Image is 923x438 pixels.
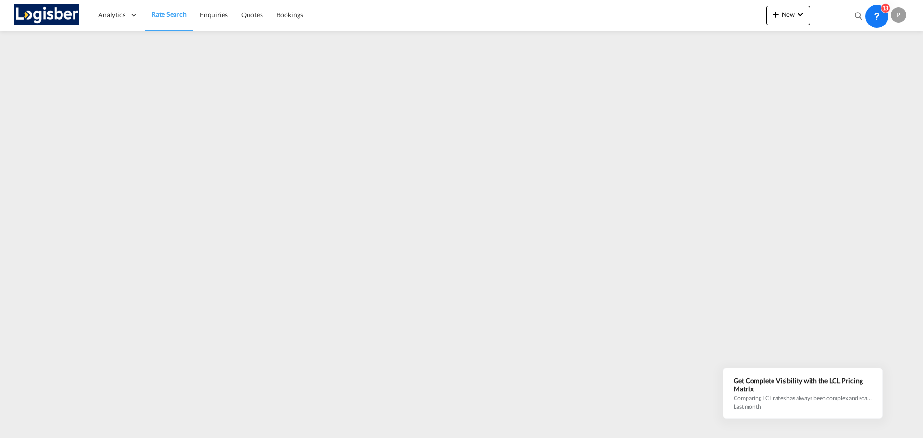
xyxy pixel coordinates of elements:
[276,11,303,19] span: Bookings
[795,9,806,20] md-icon: icon-chevron-down
[770,9,782,20] md-icon: icon-plus 400-fg
[98,10,125,20] span: Analytics
[853,11,864,25] div: icon-magnify
[241,11,262,19] span: Quotes
[853,11,864,21] md-icon: icon-magnify
[200,11,228,19] span: Enquiries
[770,11,806,18] span: New
[14,4,79,26] img: d7a75e507efd11eebffa5922d020a472.png
[891,7,906,23] div: P
[766,6,810,25] button: icon-plus 400-fgNewicon-chevron-down
[151,10,187,18] span: Rate Search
